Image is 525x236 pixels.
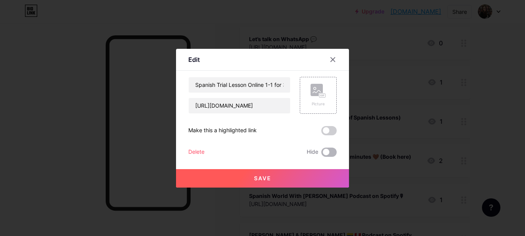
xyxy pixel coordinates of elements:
[189,98,290,113] input: URL
[254,175,271,181] span: Save
[311,101,326,107] div: Picture
[188,148,204,157] div: Delete
[176,169,349,188] button: Save
[307,148,318,157] span: Hide
[188,55,200,64] div: Edit
[188,126,257,135] div: Make this a highlighted link
[189,77,290,93] input: Title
